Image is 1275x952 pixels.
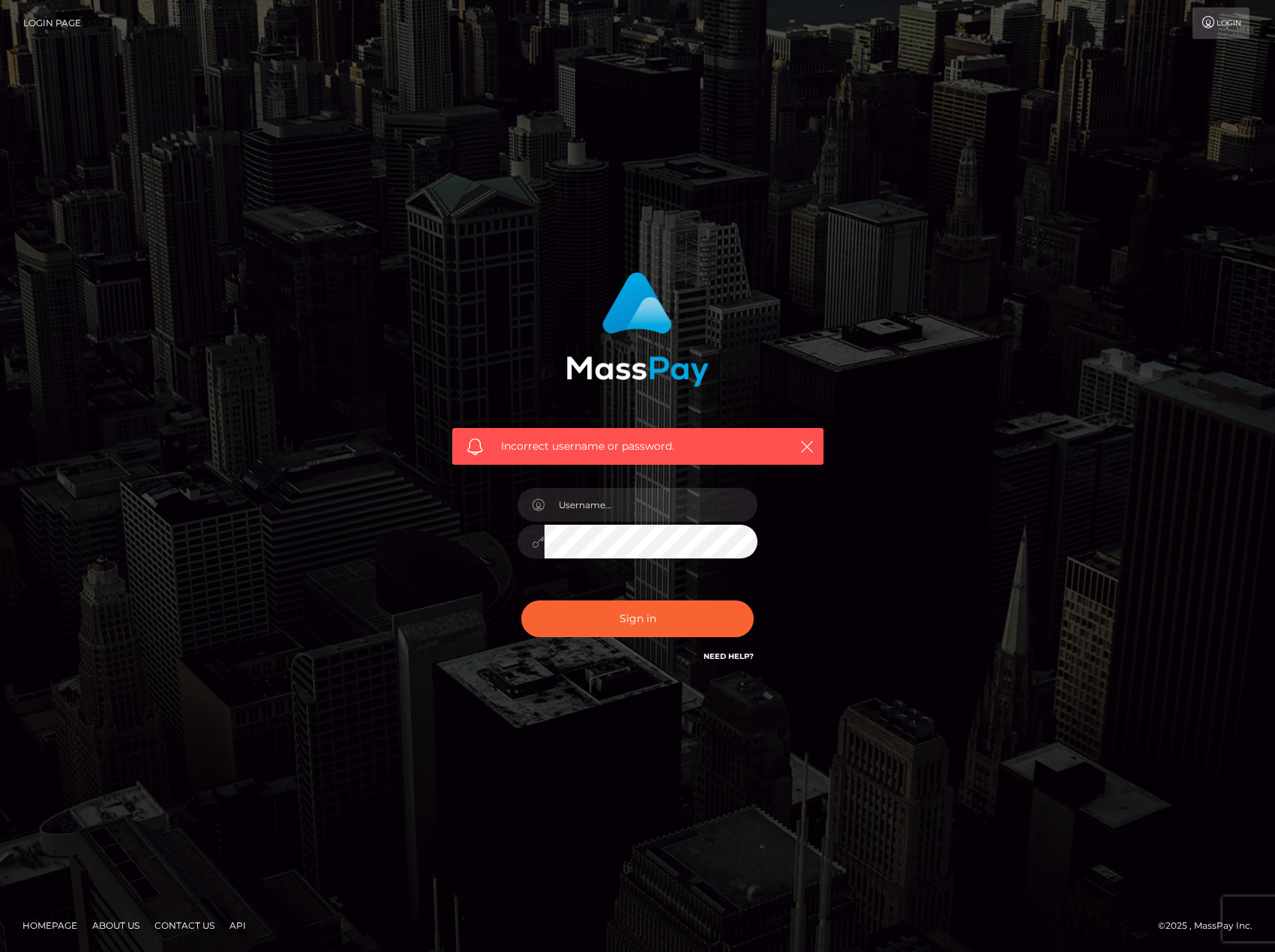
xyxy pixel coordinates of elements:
[703,651,754,661] a: Need Help?
[566,272,709,387] img: MassPay Login
[1192,7,1249,39] a: Login
[1158,918,1264,934] div: © 2025 , MassPay Inc.
[223,914,252,937] a: API
[544,488,757,522] input: Username...
[86,914,145,937] a: About Us
[501,439,775,454] span: Incorrect username or password.
[148,914,220,937] a: Contact Us
[521,600,754,637] button: Sign in
[23,7,81,39] a: Login Page
[16,914,83,937] a: Homepage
